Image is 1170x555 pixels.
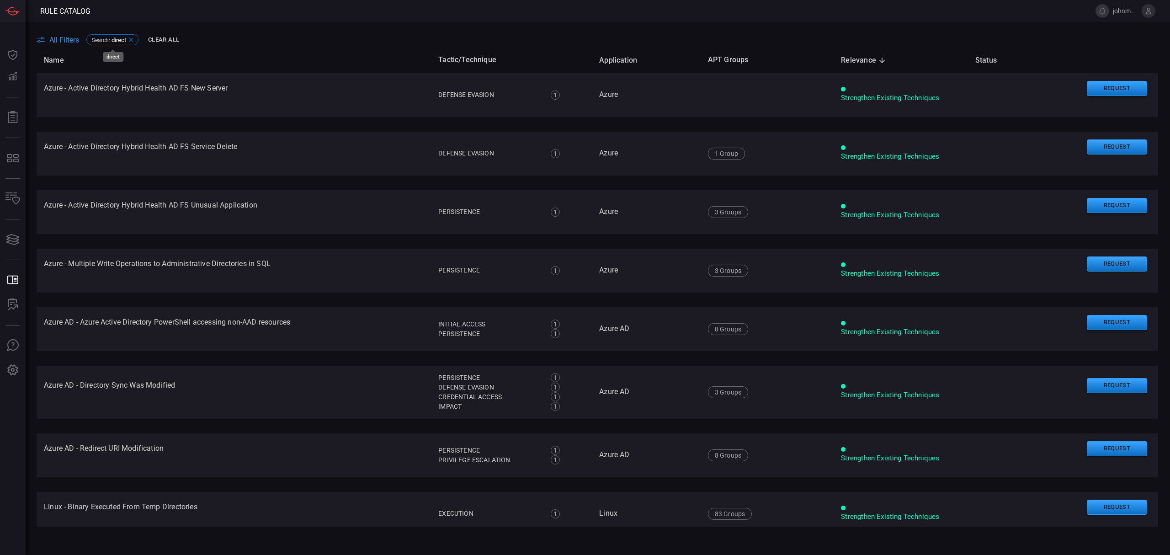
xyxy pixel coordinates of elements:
span: johnmoore [1113,7,1138,15]
div: 3 Groups [708,386,748,398]
div: Defense Evasion [438,383,541,392]
div: 1 [551,149,560,158]
div: Strengthen Existing Techniques [841,454,961,463]
div: Execution [438,509,541,518]
div: Persistence [438,446,541,455]
span: Relevance [841,55,888,66]
div: 83 Groups [708,508,752,520]
td: Azure - Active Directory Hybrid Health AD FS Service Delete [37,132,431,176]
button: Request [1087,378,1147,393]
div: 1 [551,392,560,401]
div: 8 Groups [708,323,748,335]
div: 1 [551,320,560,329]
div: 1 [551,329,560,338]
div: 1 [551,383,560,392]
td: Azure [592,73,700,117]
td: Azure - Active Directory Hybrid Health AD FS Unusual Application [37,190,431,234]
td: Azure AD [592,366,700,419]
button: All Filters [37,36,79,44]
button: Inventory [2,188,24,210]
button: Request [1087,441,1147,456]
span: direct [112,37,126,43]
span: Rule Catalog [40,7,90,16]
div: 1 [551,208,560,217]
td: Linux - Binary Executed From Temp Directories [37,492,431,536]
button: Detections [2,66,24,88]
span: Status [975,55,1009,66]
button: MITRE - Detection Posture [2,147,24,169]
span: Name [44,55,76,66]
div: Impact [438,402,541,411]
button: Reports [2,107,24,128]
div: Defense Evasion [438,149,541,158]
div: 1 [551,509,560,518]
td: Azure AD - Azure Active Directory PowerShell accessing non-AAD resources [37,307,431,351]
button: Dashboard [2,44,24,66]
button: Rule Catalog [2,269,24,291]
td: Azure [592,132,700,176]
button: Ask Us A Question [2,335,24,357]
div: 3 Groups [708,206,748,218]
button: Request [1087,198,1147,213]
td: Linux [592,492,700,536]
div: Persistence [438,266,541,275]
div: 1 [551,266,560,275]
button: Clear All [146,33,181,47]
span: Search : [92,37,110,43]
div: Strengthen Existing Techniques [841,269,961,278]
div: Credential Access [438,392,541,402]
div: Strengthen Existing Techniques [841,512,961,522]
th: Tactic/Technique [431,47,592,73]
button: ALERT ANALYSIS [2,294,24,316]
div: 1 [551,91,560,100]
div: Search:direct [86,34,138,45]
div: 1 [551,373,560,382]
div: Initial Access [438,320,541,329]
div: 1 [551,455,560,464]
button: Preferences [2,359,24,381]
div: Privilege Escalation [438,455,541,465]
button: Request [1087,315,1147,330]
div: Strengthen Existing Techniques [841,390,961,400]
div: 1 [551,446,560,455]
div: Defense Evasion [438,90,541,100]
td: Azure - Active Directory Hybrid Health AD FS New Server [37,73,431,117]
th: APT Groups [701,47,834,73]
div: Persistence [438,373,541,383]
div: Persistence [438,207,541,217]
td: Azure [592,249,700,293]
div: Persistence [438,329,541,339]
div: Strengthen Existing Techniques [841,327,961,337]
span: Application [599,55,649,66]
button: Request [1087,500,1147,515]
td: Azure AD [592,307,700,351]
td: Azure AD - Redirect URI Modification [37,433,431,477]
button: Request [1087,256,1147,272]
span: All Filters [49,36,79,44]
button: Request [1087,81,1147,96]
div: 1 [551,402,560,411]
button: Cards [2,229,24,251]
div: 1 Group [708,148,745,160]
div: 3 Groups [708,265,748,277]
td: Azure AD - Directory Sync Was Modified [37,366,431,419]
td: Azure [592,190,700,234]
div: Strengthen Existing Techniques [841,210,961,220]
div: Strengthen Existing Techniques [841,93,961,103]
div: Strengthen Existing Techniques [841,152,961,161]
div: 8 Groups [708,449,748,461]
td: Azure - Multiple Write Operations to Administrative Directories in SQL [37,249,431,293]
div: direct [106,54,120,60]
button: Request [1087,139,1147,155]
td: Azure AD [592,433,700,477]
